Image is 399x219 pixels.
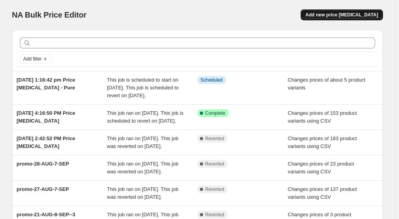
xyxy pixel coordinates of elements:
span: Reverted [205,186,224,192]
span: [DATE] 2:42:52 PM Price [MEDICAL_DATA] [17,135,75,149]
span: Reverted [205,135,224,142]
span: Changes prices of 183 product variants using CSV [288,135,357,149]
span: This job ran on [DATE]. This job was reverted on [DATE]. [107,135,178,149]
span: Complete [205,110,225,116]
span: Changes prices of 137 product variants using CSV [288,186,357,200]
span: NA Bulk Price Editor [12,11,87,19]
span: Reverted [205,212,224,218]
span: [DATE] 1:16:42 pm Price [MEDICAL_DATA] - Pure [17,77,75,91]
span: Scheduled [201,77,223,83]
button: Add new price [MEDICAL_DATA] [301,9,383,20]
span: This job is scheduled to start on [DATE]. This job is scheduled to revert on [DATE]. [107,77,179,98]
span: promo-21-AUG-8-SEP--3 [17,212,75,217]
span: promo-28-AUG-7-SEP [17,161,69,167]
span: promo-27-AUG-7-SEP [17,186,69,192]
span: Changes prices of 153 product variants using CSV [288,110,357,124]
span: Changes prices of about 5 product variants [288,77,365,91]
span: This job ran on [DATE]. This job is scheduled to revert on [DATE]. [107,110,183,124]
span: This job ran on [DATE]. This job was reverted on [DATE]. [107,186,178,200]
span: This job ran on [DATE]. This job was reverted on [DATE]. [107,161,178,174]
span: Add filter [23,56,42,62]
span: Reverted [205,161,224,167]
button: Add filter [20,54,51,64]
span: [DATE] 4:16:50 PM Price [MEDICAL_DATA] [17,110,75,124]
span: Changes prices of 23 product variants using CSV [288,161,354,174]
span: Add new price [MEDICAL_DATA] [305,12,378,18]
